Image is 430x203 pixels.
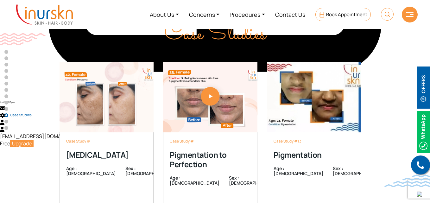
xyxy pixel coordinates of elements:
[274,166,323,175] div: Age : [DEMOGRAPHIC_DATA]
[326,11,367,18] span: Book Appointment
[170,175,219,185] div: Age : [DEMOGRAPHIC_DATA]
[184,3,225,26] a: Concerns
[170,150,251,169] div: Pigmentation to Perfection
[406,12,414,17] img: hamLine.svg
[219,175,279,185] div: Sex : [DEMOGRAPHIC_DATA]
[116,166,175,175] div: Sex : [DEMOGRAPHIC_DATA]
[10,113,42,117] span: Case Studies
[224,3,270,26] a: Procedures
[145,3,184,26] a: About Us
[170,139,251,144] div: Case Study #
[16,4,73,25] img: inurskn-logo
[270,3,310,26] a: Contact Us
[4,113,8,117] a: Case Studies
[164,18,266,51] span: Case Studies
[384,174,430,187] img: bluewave
[10,140,34,147] button: Upgrade
[417,67,430,109] img: offerBt
[417,128,430,135] a: Whatsappicon
[66,139,147,144] div: Case Study #
[315,8,371,21] a: Book Appointment
[66,150,147,160] div: [MEDICAL_DATA]
[417,192,422,197] img: up-blue-arrow.svg
[417,111,430,153] img: Whatsappicon
[274,150,355,160] div: Pigmentation
[66,166,116,175] div: Age : [DEMOGRAPHIC_DATA]
[274,139,355,144] div: Case Study #13
[323,166,383,175] div: Sex : [DEMOGRAPHIC_DATA]
[381,8,394,21] img: HeaderSearch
